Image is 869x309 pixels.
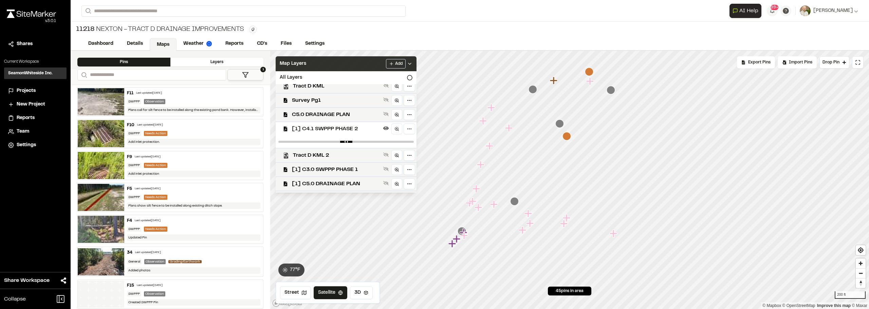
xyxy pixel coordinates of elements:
[127,107,261,113] div: Plans call for silt fence to be installed along the existing pond bank. However, installation in ...
[127,195,141,200] div: SWPPP
[852,303,867,308] a: Maxar
[292,166,381,174] span: [1] C3.0 SWPPP PHASE 1
[17,114,35,122] span: Reports
[505,124,514,133] div: Map marker
[292,111,381,119] span: C5.0 DRAINAGE PLAN
[78,248,124,275] img: file
[473,185,481,193] div: Map marker
[856,278,866,288] span: Reset bearing to north
[298,37,331,50] a: Settings
[585,67,594,76] div: Map marker
[856,268,866,278] button: Zoom out
[77,58,170,66] div: Pins
[274,37,298,50] a: Files
[819,56,849,69] button: Drop Pin
[78,184,124,211] img: file
[127,131,141,136] div: SWPPP
[767,5,778,16] button: 99+
[250,37,274,50] a: CD's
[120,37,150,50] a: Details
[748,59,771,65] span: Export Pins
[17,128,29,135] span: Team
[789,59,812,65] span: Import Pins
[292,125,381,133] span: [1] C4.1 SWPPP PHASE 2
[283,153,289,158] img: kml_black_icon64.png
[458,227,466,236] div: Map marker
[382,179,390,187] button: Show layer
[314,286,347,299] button: Satellite
[856,278,866,288] button: Reset bearing to north
[800,5,811,16] img: User
[391,123,402,134] a: Zoom to layer
[386,59,406,69] button: Add
[137,123,163,127] div: Last updated [DATE]
[144,131,167,136] div: Needs Action
[813,7,853,15] span: [PERSON_NAME]
[150,38,177,51] a: Maps
[610,229,618,238] div: Map marker
[283,83,289,89] img: kml_black_icon64.png
[76,24,95,35] span: 11218
[293,82,381,90] span: Tract D KML
[272,299,302,307] a: Mapbox logo
[278,264,304,276] button: 77°F
[391,109,402,120] a: Zoom to layer
[135,155,161,159] div: Last updated [DATE]
[4,276,50,285] span: Share Workspace
[487,103,496,112] div: Map marker
[856,245,866,255] span: Find my location
[227,69,263,80] button: 1
[144,99,165,104] div: Observation
[280,286,311,299] button: Street
[817,303,851,308] a: Map feedback
[350,286,373,299] button: 3D
[729,4,764,18] div: Open AI Assistant
[78,88,124,115] img: file
[382,151,390,159] button: Show layer
[8,40,62,48] a: Shares
[127,259,142,264] div: General
[290,266,300,274] span: 77 ° F
[127,299,261,306] div: Created SWPPP Pin
[17,141,36,149] span: Settings
[249,26,257,33] button: Edit Tags
[460,231,469,240] div: Map marker
[448,239,457,248] div: Map marker
[479,117,488,125] div: Map marker
[127,218,132,224] div: F4
[737,56,775,69] div: No pins available to export
[270,51,869,309] canvas: Map
[127,267,261,274] div: Added photos
[144,291,165,296] div: Observation
[391,150,402,161] a: Zoom to layer
[127,202,261,209] div: Plans show silt fence to be installed along existing ditch slope.
[739,7,758,15] span: AI Help
[8,70,53,76] h3: SeamonWhiteside Inc.
[782,303,815,308] a: OpenStreetMap
[391,164,402,175] a: Zoom to layer
[510,197,519,206] div: Map marker
[135,219,161,223] div: Last updated [DATE]
[4,59,67,65] p: Current Workspace
[280,60,306,67] span: Map Layers
[144,195,167,200] div: Needs Action
[490,200,499,209] div: Map marker
[762,303,781,308] a: Mapbox
[391,95,402,106] a: Zoom to layer
[778,56,817,69] div: Import Pins into your project
[8,141,62,149] a: Settings
[260,67,266,72] span: 1
[453,235,462,244] div: Map marker
[822,59,839,65] span: Drop Pin
[556,288,584,294] span: 45 pins in area
[136,91,162,95] div: Last updated [DATE]
[391,81,402,92] a: Zoom to layer
[78,152,124,179] img: file
[8,128,62,135] a: Team
[524,209,533,218] div: Map marker
[771,4,778,11] span: 99+
[856,258,866,268] span: Zoom in
[469,197,478,206] div: Map marker
[7,9,56,18] img: rebrand.png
